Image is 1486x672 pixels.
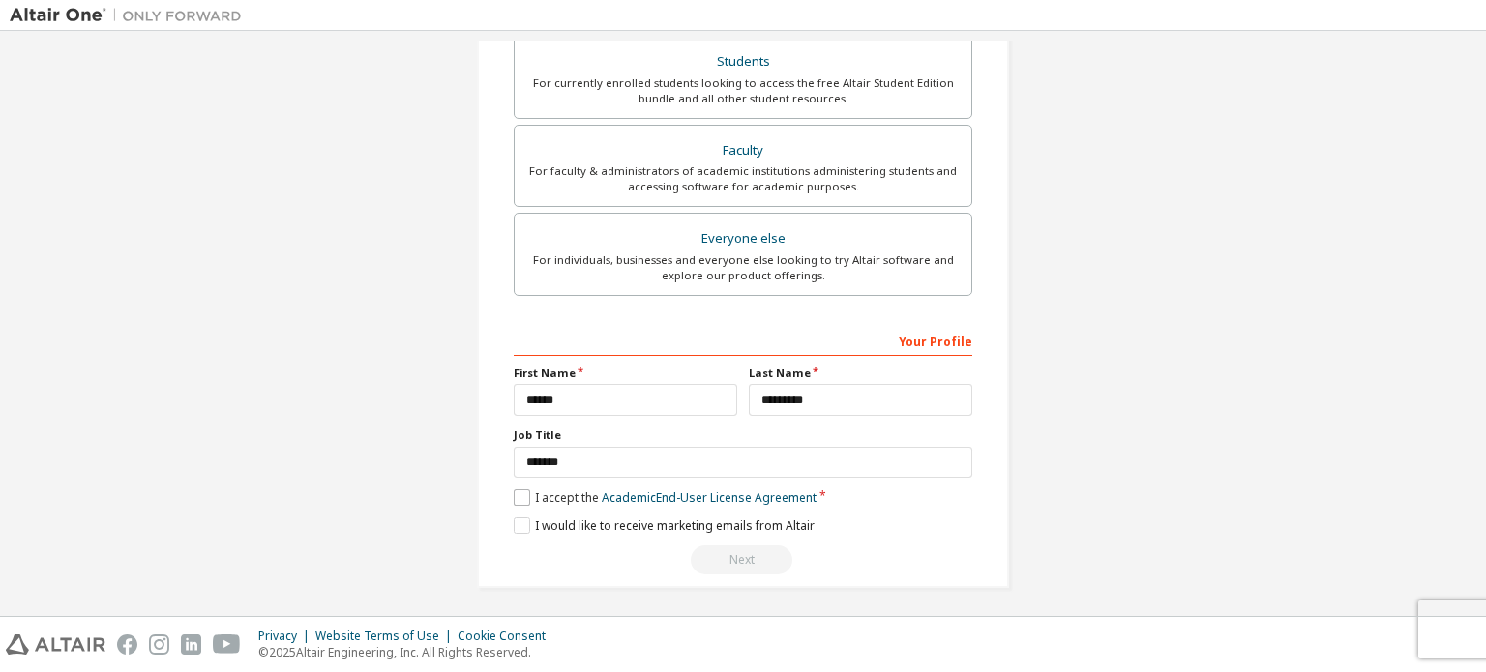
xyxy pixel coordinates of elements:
[6,634,105,655] img: altair_logo.svg
[526,252,960,283] div: For individuals, businesses and everyone else looking to try Altair software and explore our prod...
[526,48,960,75] div: Students
[514,365,737,381] label: First Name
[315,628,458,644] div: Website Terms of Use
[10,6,252,25] img: Altair One
[149,634,169,655] img: instagram.svg
[258,628,315,644] div: Privacy
[514,427,972,443] label: Job Title
[514,325,972,356] div: Your Profile
[213,634,241,655] img: youtube.svg
[514,489,817,506] label: I accept the
[526,225,960,252] div: Everyone else
[181,634,201,655] img: linkedin.svg
[117,634,137,655] img: facebook.svg
[258,644,557,660] p: © 2025 Altair Engineering, Inc. All Rights Reserved.
[602,489,817,506] a: Academic End-User License Agreement
[458,628,557,644] div: Cookie Consent
[526,163,960,194] div: For faculty & administrators of academic institutions administering students and accessing softwa...
[514,517,815,534] label: I would like to receive marketing emails from Altair
[526,75,960,106] div: For currently enrolled students looking to access the free Altair Student Edition bundle and all ...
[749,365,972,381] label: Last Name
[526,137,960,164] div: Faculty
[514,545,972,574] div: Read and acccept EULA to continue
